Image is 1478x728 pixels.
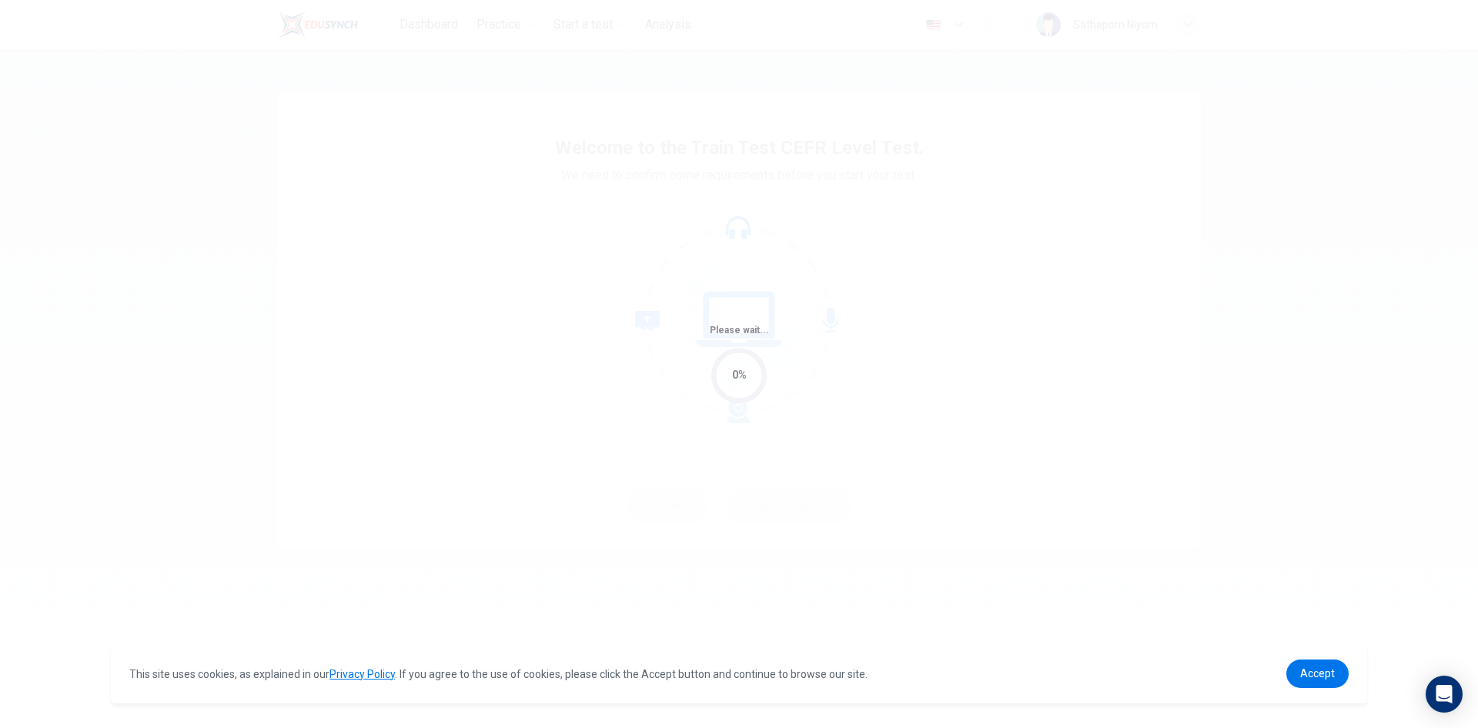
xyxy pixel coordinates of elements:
[1300,667,1335,680] span: Accept
[111,644,1367,703] div: cookieconsent
[129,668,868,680] span: This site uses cookies, as explained in our . If you agree to the use of cookies, please click th...
[710,325,769,336] span: Please wait...
[1426,676,1463,713] div: Open Intercom Messenger
[329,668,395,680] a: Privacy Policy
[732,366,747,384] div: 0%
[1286,660,1349,688] a: dismiss cookie message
